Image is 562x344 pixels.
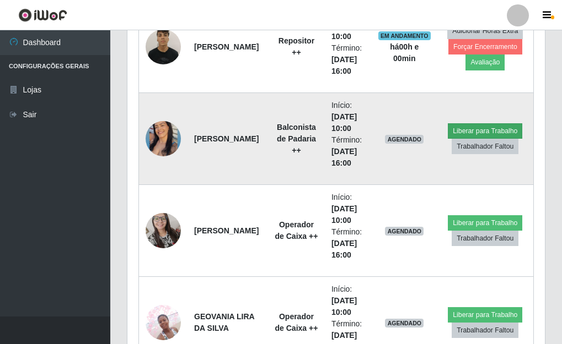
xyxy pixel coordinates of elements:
button: Liberar para Trabalho [448,123,522,139]
button: Trabalhador Faltou [452,231,518,246]
time: [DATE] 10:00 [331,112,357,133]
button: Avaliação [465,54,505,70]
span: AGENDADO [385,319,424,327]
button: Liberar para Trabalho [448,215,522,231]
time: [DATE] 16:00 [331,239,357,259]
li: Início: [331,100,365,134]
time: [DATE] 10:00 [331,296,357,316]
button: Adicionar Horas Extra [447,23,523,39]
strong: Operador de Caixa ++ [275,220,318,241]
span: AGENDADO [385,135,424,144]
button: Trabalhador Faltou [452,323,518,338]
strong: [PERSON_NAME] [194,134,259,143]
time: [DATE] 16:00 [331,55,357,75]
li: Início: [331,283,365,318]
time: [DATE] 10:00 [331,204,357,225]
strong: [PERSON_NAME] [194,226,259,235]
img: CoreUI Logo [18,8,67,22]
img: 1672061092680.jpeg [146,207,181,254]
strong: há 00 h e 00 min [390,42,419,63]
span: AGENDADO [385,227,424,236]
span: EM ANDAMENTO [378,31,431,40]
button: Trabalhador Faltou [452,139,518,154]
strong: [PERSON_NAME] [194,42,259,51]
strong: GEOVANIA LIRA DA SILVA [194,312,254,332]
button: Forçar Encerramento [448,39,522,54]
li: Término: [331,226,365,261]
strong: Operador de Caixa ++ [275,312,318,332]
li: Início: [331,192,365,226]
img: 1754502098226.jpeg [146,117,181,161]
li: Término: [331,42,365,77]
img: 1750358029767.jpeg [146,23,181,70]
button: Liberar para Trabalho [448,307,522,323]
time: [DATE] 16:00 [331,147,357,167]
strong: Balconista de Padaria ++ [277,123,316,155]
li: Término: [331,134,365,169]
strong: Repositor ++ [279,36,314,57]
